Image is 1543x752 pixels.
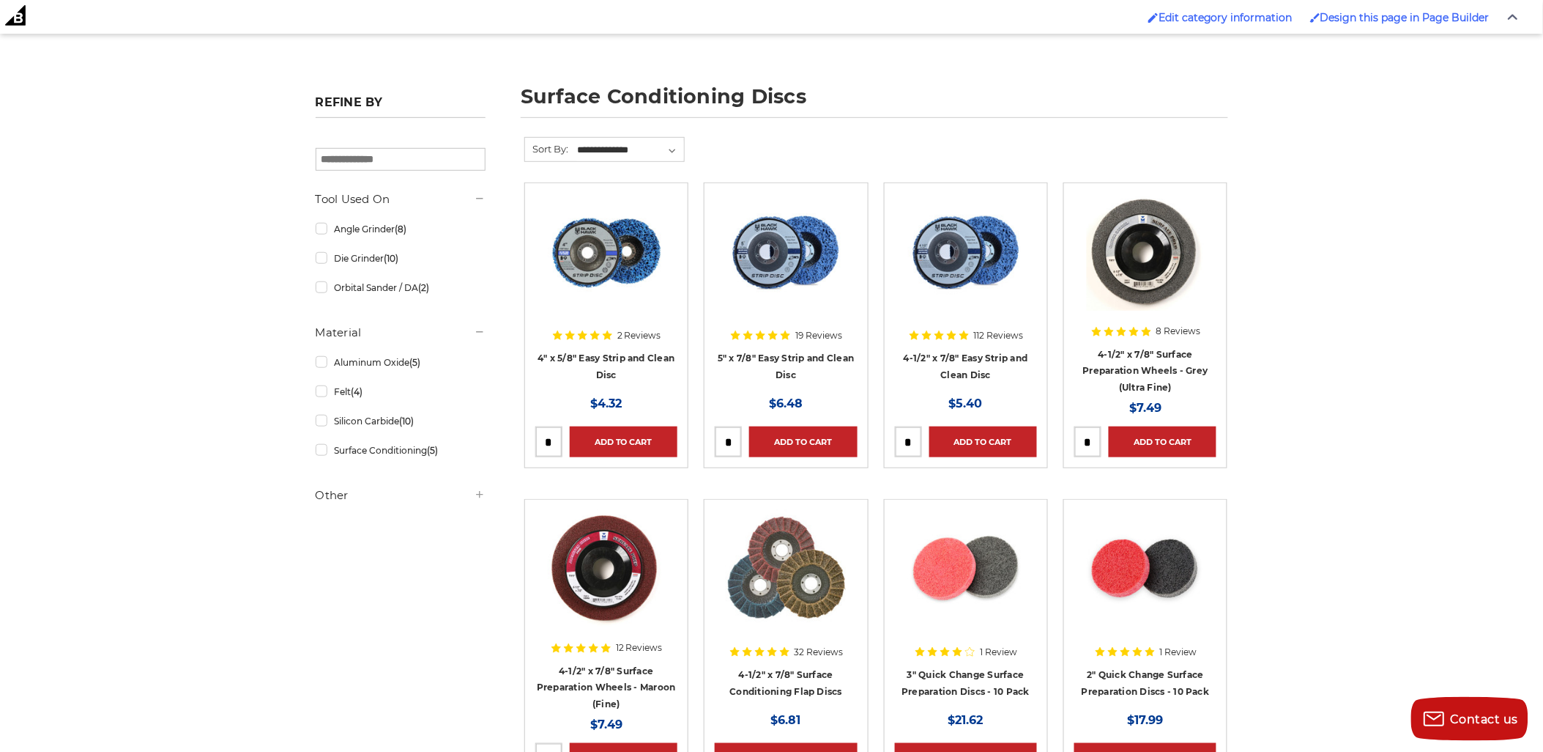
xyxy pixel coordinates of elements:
[316,438,486,463] a: Surface Conditioning
[384,253,398,264] span: (10)
[590,718,622,731] span: $7.49
[949,397,983,410] span: $5.40
[901,669,1030,697] a: 3" Quick Change Surface Preparation Discs - 10 Pack
[535,193,677,336] a: 4" x 5/8" easy strip and clean discs
[316,350,486,375] a: Aluminum Oxide
[395,224,406,235] span: (8)
[409,357,420,368] span: (5)
[904,353,1028,380] a: 4-1/2" x 7/8" Easy Strip and Clean Disc
[1411,697,1528,741] button: Contact us
[948,713,984,727] span: $21.62
[1128,713,1164,727] span: $17.99
[1320,11,1490,24] span: Design this page in Page Builder
[316,408,486,434] a: Silicon Carbide
[521,86,1228,118] h1: surface conditioning discs
[1303,4,1497,32] a: Enabled brush for page builder edit. Design this page in Page Builder
[399,416,414,427] span: (10)
[1082,669,1210,697] a: 2" Quick Change Surface Preparation Discs - 10 Pack
[903,193,1029,311] img: 4-1/2" x 7/8" Easy Strip and Clean Disc
[316,216,486,242] a: Angle Grinder
[590,397,622,410] span: $4.32
[525,138,569,160] label: Sort By:
[1451,712,1519,726] span: Contact us
[316,379,486,405] a: Felt
[727,193,844,311] img: blue clean and strip disc
[418,282,429,293] span: (2)
[576,139,685,161] select: Sort By:
[1148,12,1159,23] img: Enabled brush for category edit
[1160,648,1197,657] span: 1 Review
[771,713,801,727] span: $6.81
[726,510,846,627] img: Scotch brite flap discs
[537,666,676,709] a: 4-1/2" x 7/8" Surface Preparation Wheels - Maroon (Fine)
[316,191,486,208] h5: Tool Used On
[316,95,486,118] h5: Refine by
[718,353,855,380] a: 5" x 7/8" Easy Strip and Clean Disc
[895,510,1037,652] a: 3 inch surface preparation discs
[1159,11,1293,24] span: Edit category information
[351,386,362,397] span: (4)
[1109,427,1216,457] a: Add to Cart
[929,427,1037,457] a: Add to Cart
[548,193,665,311] img: 4" x 5/8" easy strip and clean discs
[316,246,486,271] a: Die Grinder
[1310,12,1320,23] img: Enabled brush for page builder edit.
[316,275,486,301] a: Orbital Sander / DA
[1087,193,1204,311] img: Gray Surface Prep Disc
[316,487,486,504] h5: Other
[895,193,1037,336] a: 4-1/2" x 7/8" Easy Strip and Clean Disc
[570,427,677,457] a: Add to Cart
[749,427,857,457] a: Add to Cart
[769,397,803,410] span: $6.48
[1087,510,1204,627] img: 2 inch surface preparation discs
[1508,14,1518,21] img: Close Admin Bar
[1129,401,1161,415] span: $7.49
[617,331,661,340] span: 2 Reviews
[795,331,842,340] span: 19 Reviews
[729,669,842,697] a: 4-1/2" x 7/8" Surface Conditioning Flap Discs
[715,193,857,336] a: blue clean and strip disc
[427,445,438,456] span: (5)
[795,648,844,657] span: 32 Reviews
[548,510,665,627] img: Maroon Surface Prep Disc
[538,353,675,380] a: 4" x 5/8" Easy Strip and Clean Disc
[980,648,1017,657] span: 1 Review
[1141,4,1300,32] a: Enabled brush for category edit Edit category information
[535,510,677,652] a: Maroon Surface Prep Disc
[316,324,486,342] h5: Material
[1083,349,1208,393] a: 4-1/2" x 7/8" Surface Preparation Wheels - Grey (Ultra Fine)
[1074,193,1216,336] a: Gray Surface Prep Disc
[974,331,1024,340] span: 112 Reviews
[907,510,1025,627] img: 3 inch surface preparation discs
[715,510,857,652] a: Scotch brite flap discs
[1074,510,1216,652] a: 2 inch surface preparation discs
